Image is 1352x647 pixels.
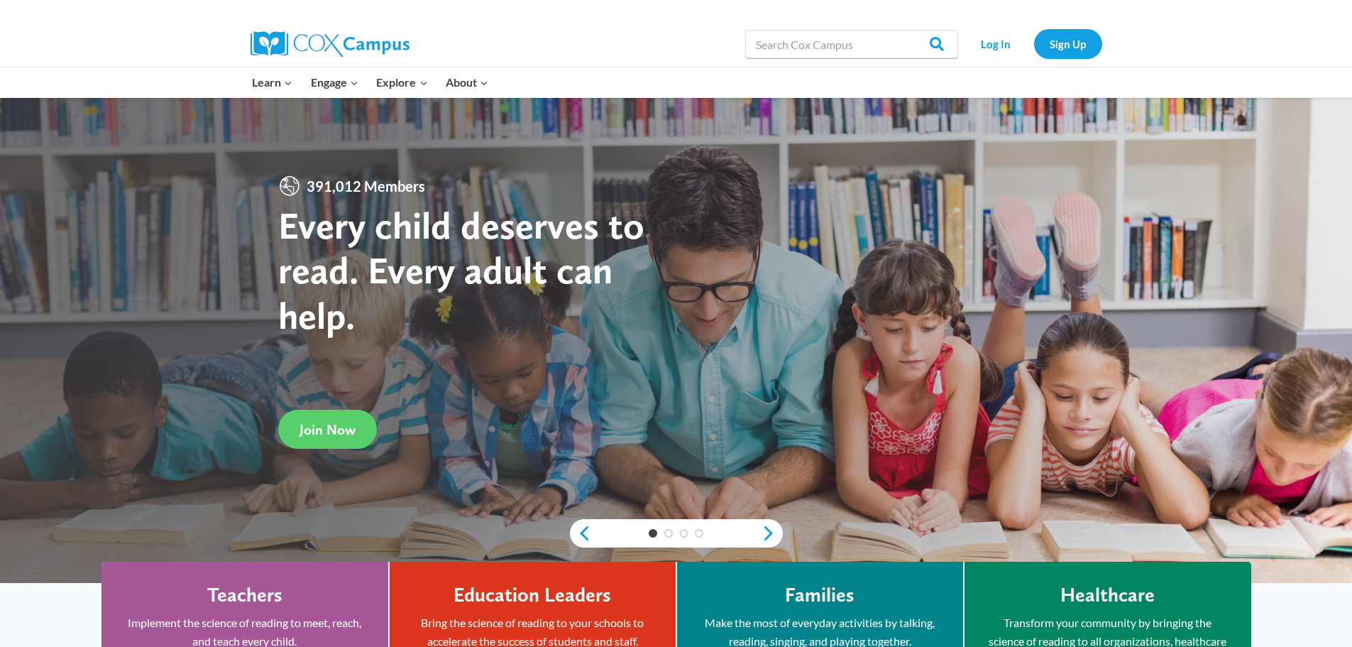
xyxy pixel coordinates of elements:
[311,73,358,92] span: Engage
[252,73,292,92] span: Learn
[1060,583,1155,607] h4: Healthcare
[745,30,958,58] input: Search Cox Campus
[664,529,673,538] a: 2
[965,29,1027,58] a: Log In
[785,583,854,607] h4: Families
[680,529,688,538] a: 3
[695,529,703,538] a: 4
[243,67,498,97] nav: Primary Navigation
[301,175,431,197] span: 391,012 Members
[570,519,783,548] div: content slider buttons
[649,529,657,538] a: 1
[376,73,427,92] span: Explore
[446,73,488,92] span: About
[299,421,356,438] span: Join Now
[570,525,591,542] a: previous
[278,202,644,338] strong: Every child deserves to read. Every adult can help.
[1034,29,1102,58] a: Sign Up
[207,583,282,607] h4: Teachers
[278,410,377,449] a: Join Now
[454,583,611,607] h4: Education Leaders
[965,29,1102,58] nav: Secondary Navigation
[251,31,410,57] img: Cox Campus
[762,525,783,542] a: next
